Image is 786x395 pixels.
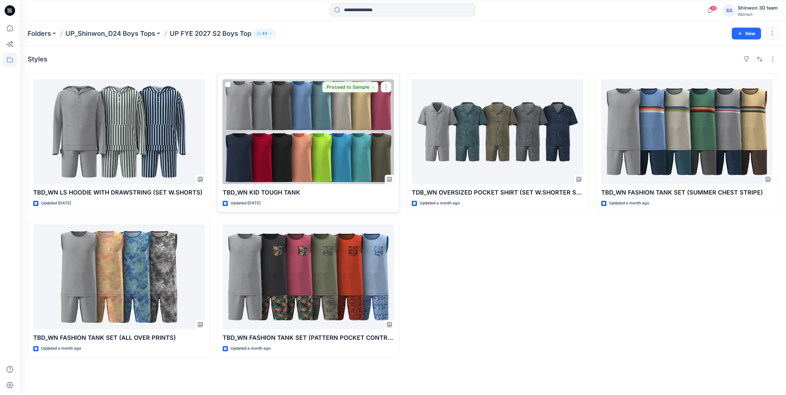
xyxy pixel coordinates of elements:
[28,29,51,38] a: Folders
[41,200,71,207] p: Updated [DATE]
[420,200,460,207] p: Updated a month ago
[223,79,394,184] a: TBD_WN KID TOUGH TANK
[732,28,761,39] button: New
[33,188,205,197] p: TBD_WN LS HOODIE WITH DRAWSTRING (SET W.SHORTS)
[33,79,205,184] a: TBD_WN LS HOODIE WITH DRAWSTRING (SET W.SHORTS)
[710,6,717,11] span: 26
[262,30,267,37] p: 43
[412,79,583,184] a: TDB_WN OVERSIZED POCKET SHIRT (SET W.SHORTER SHORTS)
[723,5,735,16] div: S3
[223,224,394,329] a: TBD_WN FASHION TANK SET (PATTERN POCKET CONTR BINDING)
[254,29,276,38] button: 43
[223,333,394,342] p: TBD_WN FASHION TANK SET (PATTERN POCKET CONTR BINDING)
[738,12,778,17] div: Walmart
[601,79,773,184] a: TBD_WN FASHION TANK SET (SUMMER CHEST STRIPE)
[609,200,649,207] p: Updated a month ago
[33,333,205,342] p: TBD_WN FASHION TANK SET (ALL OVER PRINTS)
[231,345,271,352] p: Updated a month ago
[170,29,251,38] p: UP FYE 2027 S2 Boys Top
[41,345,81,352] p: Updated a month ago
[223,188,394,197] p: TBD_WN KID TOUGH TANK
[65,29,155,38] a: UP_Shinwon_D24 Boys Tops
[601,188,773,197] p: TBD_WN FASHION TANK SET (SUMMER CHEST STRIPE)
[412,188,583,197] p: TDB_WN OVERSIZED POCKET SHIRT (SET W.SHORTER SHORTS)
[231,200,260,207] p: Updated [DATE]
[738,4,778,12] div: Shinwon 3D team
[33,224,205,329] a: TBD_WN FASHION TANK SET (ALL OVER PRINTS)
[28,55,47,63] h4: Styles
